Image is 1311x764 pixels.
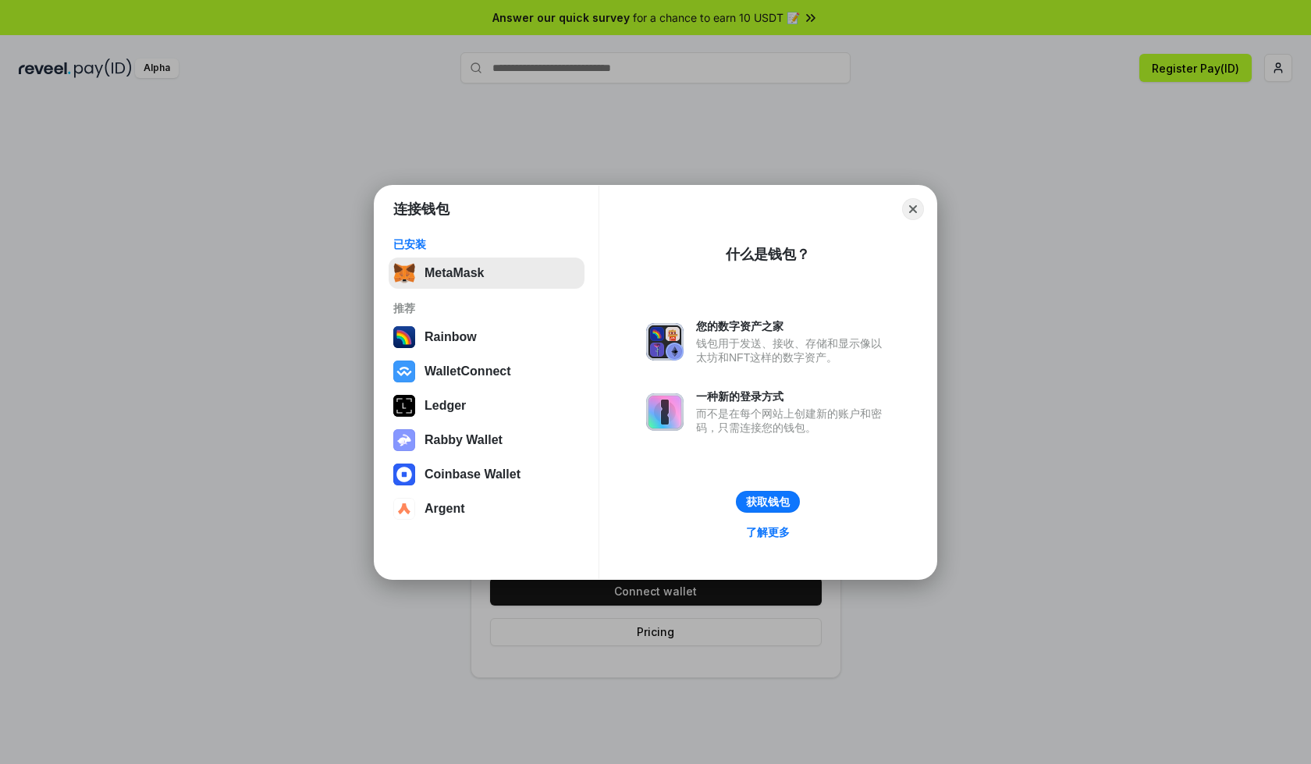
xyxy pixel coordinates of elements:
[389,390,584,421] button: Ledger
[425,330,477,344] div: Rainbow
[736,491,800,513] button: 获取钱包
[425,364,511,378] div: WalletConnect
[393,395,415,417] img: svg+xml,%3Csvg%20xmlns%3D%22http%3A%2F%2Fwww.w3.org%2F2000%2Fsvg%22%20width%3D%2228%22%20height%3...
[746,495,790,509] div: 获取钱包
[737,522,799,542] a: 了解更多
[389,356,584,387] button: WalletConnect
[726,245,810,264] div: 什么是钱包？
[393,301,580,315] div: 推荐
[389,493,584,524] button: Argent
[746,525,790,539] div: 了解更多
[425,467,520,481] div: Coinbase Wallet
[389,459,584,490] button: Coinbase Wallet
[646,393,684,431] img: svg+xml,%3Csvg%20xmlns%3D%22http%3A%2F%2Fwww.w3.org%2F2000%2Fsvg%22%20fill%3D%22none%22%20viewBox...
[389,322,584,353] button: Rainbow
[393,429,415,451] img: svg+xml,%3Csvg%20xmlns%3D%22http%3A%2F%2Fwww.w3.org%2F2000%2Fsvg%22%20fill%3D%22none%22%20viewBox...
[393,326,415,348] img: svg+xml,%3Csvg%20width%3D%22120%22%20height%3D%22120%22%20viewBox%3D%220%200%20120%20120%22%20fil...
[389,258,584,289] button: MetaMask
[393,262,415,284] img: svg+xml,%3Csvg%20fill%3D%22none%22%20height%3D%2233%22%20viewBox%3D%220%200%2035%2033%22%20width%...
[425,502,465,516] div: Argent
[425,433,503,447] div: Rabby Wallet
[696,389,890,403] div: 一种新的登录方式
[646,323,684,361] img: svg+xml,%3Csvg%20xmlns%3D%22http%3A%2F%2Fwww.w3.org%2F2000%2Fsvg%22%20fill%3D%22none%22%20viewBox...
[425,266,484,280] div: MetaMask
[696,336,890,364] div: 钱包用于发送、接收、存储和显示像以太坊和NFT这样的数字资产。
[393,498,415,520] img: svg+xml,%3Csvg%20width%3D%2228%22%20height%3D%2228%22%20viewBox%3D%220%200%2028%2028%22%20fill%3D...
[393,200,449,219] h1: 连接钱包
[696,319,890,333] div: 您的数字资产之家
[389,425,584,456] button: Rabby Wallet
[393,237,580,251] div: 已安装
[696,407,890,435] div: 而不是在每个网站上创建新的账户和密码，只需连接您的钱包。
[393,361,415,382] img: svg+xml,%3Csvg%20width%3D%2228%22%20height%3D%2228%22%20viewBox%3D%220%200%2028%2028%22%20fill%3D...
[902,198,924,220] button: Close
[425,399,466,413] div: Ledger
[393,464,415,485] img: svg+xml,%3Csvg%20width%3D%2228%22%20height%3D%2228%22%20viewBox%3D%220%200%2028%2028%22%20fill%3D...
